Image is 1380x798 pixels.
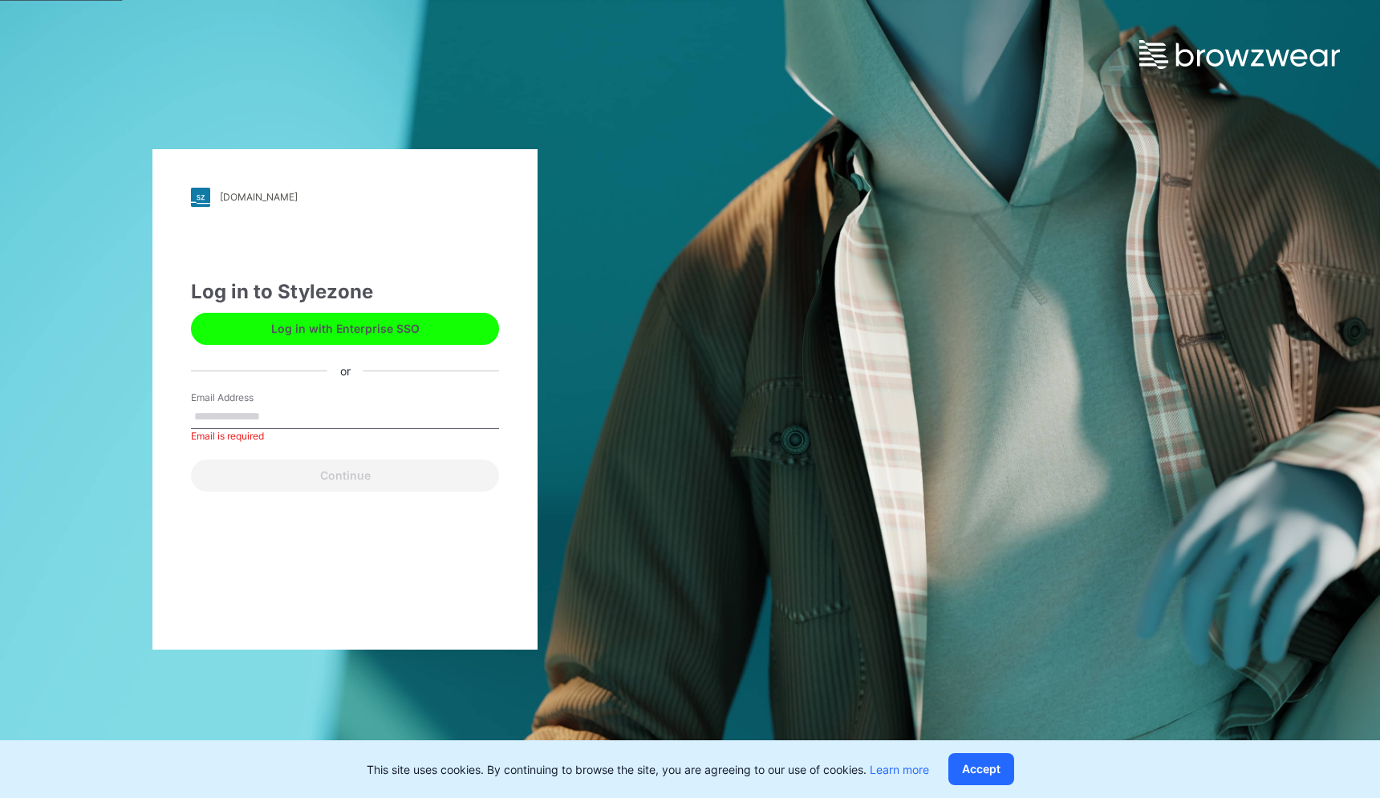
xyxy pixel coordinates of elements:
[191,188,499,207] a: [DOMAIN_NAME]
[191,391,303,405] label: Email Address
[1139,40,1340,69] img: browzwear-logo.e42bd6dac1945053ebaf764b6aa21510.svg
[327,363,363,379] div: or
[948,753,1014,785] button: Accept
[191,188,210,207] img: stylezone-logo.562084cfcfab977791bfbf7441f1a819.svg
[191,429,499,444] div: Email is required
[191,277,499,306] div: Log in to Stylezone
[367,761,929,778] p: This site uses cookies. By continuing to browse the site, you are agreeing to our use of cookies.
[870,763,929,776] a: Learn more
[220,191,298,203] div: [DOMAIN_NAME]
[191,313,499,345] button: Log in with Enterprise SSO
